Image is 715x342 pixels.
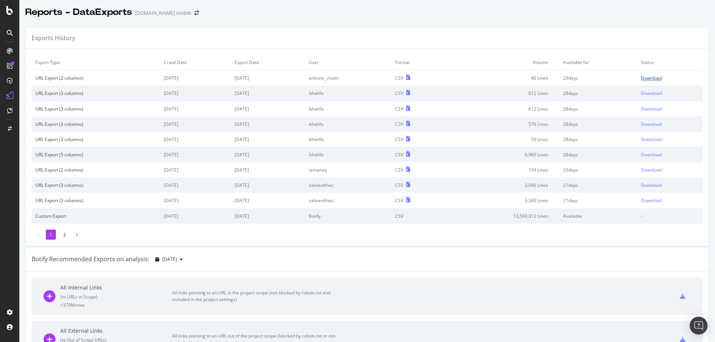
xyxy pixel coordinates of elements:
td: [DATE] [231,132,305,147]
td: ikhelifa [305,116,391,132]
td: 46 Lines [444,70,559,86]
div: URL Export (2 columns) [35,167,156,173]
td: [DATE] [160,147,231,162]
td: 3,340 Lines [444,193,559,208]
div: CSV [395,75,403,81]
td: tamaraq [305,162,391,178]
div: = 379M rows [60,302,172,308]
td: - [637,208,703,224]
td: [DATE] [231,193,305,208]
div: Download [641,106,662,112]
div: All Internal Links [60,284,172,291]
div: All External Links [60,327,172,335]
td: [DATE] [231,178,305,193]
div: CSV [395,167,403,173]
td: Volume [444,55,559,70]
td: 28 days [559,147,637,162]
td: 28 days [559,101,637,116]
div: Download [641,167,662,173]
td: Status [637,55,703,70]
td: Format [391,55,444,70]
a: Download [641,182,699,188]
div: Download [641,197,662,204]
td: 28 days [559,116,637,132]
td: [DATE] [231,162,305,178]
a: Download [641,121,699,127]
td: Export Date [231,55,305,70]
td: Export Type [32,55,160,70]
div: Open Intercom Messenger [690,317,708,335]
td: [DATE] [231,70,305,86]
td: 576 Lines [444,116,559,132]
td: CSV [391,208,444,224]
div: URL Export (3 columns) [35,106,156,112]
div: CSV [395,182,403,188]
td: 6,960 Lines [444,147,559,162]
td: Crawl Date [160,55,231,70]
td: [DATE] [160,116,231,132]
div: URL Export (5 columns) [35,151,156,158]
td: [DATE] [231,147,305,162]
td: 28 days [559,86,637,101]
div: Download [641,151,662,158]
li: 1 [46,230,56,240]
div: All links pointing to an URL in the project scope (not blocked by robots.txt and included in the ... [172,290,340,303]
td: [DATE] [160,208,231,224]
td: salixantfnac [305,178,391,193]
td: Botify [305,208,391,224]
a: Download [641,136,699,143]
div: URL Export (3 columns) [35,90,156,96]
div: Available [563,213,633,219]
td: 29 days [559,70,637,86]
div: arrow-right-arrow-left [194,10,199,16]
td: [DATE] [231,101,305,116]
td: 13,569,912 Lines [444,208,559,224]
div: Download [641,182,662,188]
td: [DATE] [160,70,231,86]
a: Download [641,151,699,158]
div: csv-export [680,337,685,342]
li: 2 [60,230,70,240]
td: 612 Lines [444,86,559,101]
div: URL Export (3 columns) [35,182,156,188]
div: URL Export (2 columns) [35,75,156,81]
td: ikhelifa [305,147,391,162]
td: [DATE] [160,132,231,147]
div: Download [641,121,662,127]
div: CSV [395,90,403,96]
td: salixantfnac [305,193,391,208]
div: CSV [395,121,403,127]
td: [DATE] [231,116,305,132]
div: URL Export (3 columns) [35,197,156,204]
td: [DATE] [160,86,231,101]
a: Download [641,90,699,96]
td: [DATE] [231,208,305,224]
div: CSV [395,151,403,158]
td: 3,040 Lines [444,178,559,193]
div: CSV [395,197,403,204]
a: Download [641,106,699,112]
div: Download [641,75,662,81]
div: CSV [395,106,403,112]
div: Reports - DataExports [25,6,132,19]
a: Download [641,197,699,204]
td: [DATE] [160,101,231,116]
td: User [305,55,391,70]
td: 612 Lines [444,101,559,116]
td: 50 Lines [444,132,559,147]
td: Available for [559,55,637,70]
td: 23 days [559,162,637,178]
div: ( to URLs in Scope ) [60,294,172,300]
td: ikhelifa [305,86,391,101]
td: ikhelifa [305,101,391,116]
div: csv-export [680,294,685,299]
div: CSV [395,136,403,143]
td: antoine_cholin [305,70,391,86]
td: 104 Lines [444,162,559,178]
span: 2025 Oct. 1st [162,256,177,262]
td: 21 days [559,178,637,193]
div: Custom Export [35,213,156,219]
td: [DATE] [160,162,231,178]
td: ikhelifa [305,132,391,147]
td: [DATE] [160,193,231,208]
